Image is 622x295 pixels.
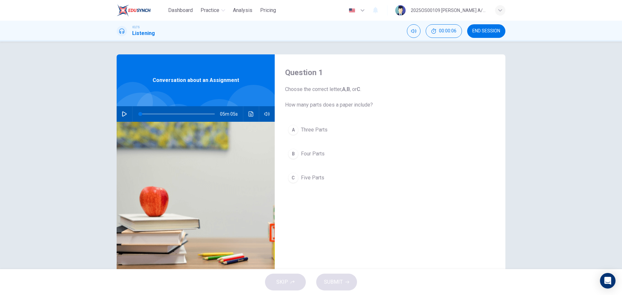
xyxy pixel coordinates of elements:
[426,24,462,38] div: Hide
[301,150,325,158] span: Four Parts
[233,6,252,14] span: Analysis
[132,25,140,29] span: IELTS
[472,28,500,34] span: END SESSION
[230,5,255,16] button: Analysis
[117,122,275,279] img: Conversation about an Assignment
[285,67,495,78] h4: Question 1
[288,173,298,183] div: C
[285,170,495,186] button: CFive Parts
[600,273,616,289] div: Open Intercom Messenger
[260,6,276,14] span: Pricing
[201,6,219,14] span: Practice
[198,5,228,16] button: Practice
[288,149,298,159] div: B
[467,24,505,38] button: END SESSION
[342,86,346,92] b: A
[426,24,462,38] button: 00:00:06
[166,5,195,16] button: Dashboard
[132,29,155,37] h1: Listening
[439,28,456,34] span: 00:00:06
[246,106,256,122] button: Click to see the audio transcription
[407,24,420,38] div: Mute
[258,5,279,16] button: Pricing
[285,146,495,162] button: BFour Parts
[220,106,243,122] span: 05m 05s
[117,4,166,17] a: EduSynch logo
[285,85,495,109] span: Choose the correct letter, , , or . How many parts does a paper include?
[117,4,151,17] img: EduSynch logo
[153,76,239,84] span: Conversation about an Assignment
[347,86,350,92] b: B
[288,125,298,135] div: A
[168,6,193,14] span: Dashboard
[301,126,328,134] span: Three Parts
[395,5,406,16] img: Profile picture
[348,8,356,13] img: en
[301,174,324,182] span: Five Parts
[357,86,360,92] b: C
[411,6,487,14] div: 2025OS00109 [PERSON_NAME] A/P SWATHESAM
[285,122,495,138] button: AThree Parts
